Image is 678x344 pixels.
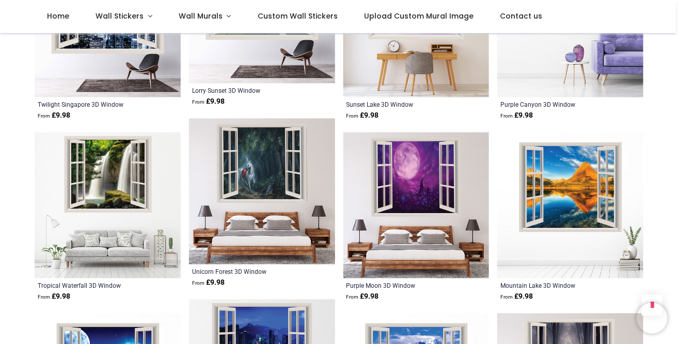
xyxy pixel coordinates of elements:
strong: £ 9.98 [38,111,70,121]
span: From [192,100,204,105]
a: Unicorn Forest 3D Window [192,268,304,276]
span: From [192,281,204,286]
strong: £ 9.98 [192,278,225,288]
img: Purple Moon 3D Window Wall Sticker [343,133,490,279]
span: From [346,113,359,119]
a: Twilight Singapore 3D Window [38,101,150,109]
a: Purple Canyon 3D Window [500,101,612,109]
strong: £ 9.98 [346,292,379,302]
span: Home [47,11,69,21]
a: Lorry Sunset 3D Window [192,87,304,95]
a: Tropical Waterfall 3D Window [38,282,150,290]
img: Mountain Lake 3D Window Wall Sticker - Mod3 [497,133,643,279]
img: Tropical Waterfall 3D Window Wall Sticker [35,133,181,279]
span: Custom Wall Stickers [258,11,338,21]
img: Unicorn Forest 3D Window Wall Sticker - Mod9 [189,119,335,265]
span: From [500,294,513,300]
iframe: Brevo live chat [637,303,668,334]
span: From [346,294,359,300]
a: Sunset Lake 3D Window [346,101,459,109]
strong: £ 9.98 [500,111,533,121]
span: From [500,113,513,119]
strong: £ 9.98 [346,111,379,121]
span: From [38,294,50,300]
a: Purple Moon 3D Window [346,282,459,290]
span: Wall Stickers [96,11,144,21]
a: Mountain Lake 3D Window [500,282,612,290]
span: Wall Murals [179,11,223,21]
strong: £ 9.98 [500,292,533,302]
strong: £ 9.98 [192,97,225,107]
span: Contact us [500,11,542,21]
span: Upload Custom Mural Image [364,11,474,21]
span: From [38,113,50,119]
strong: £ 9.98 [38,292,70,302]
